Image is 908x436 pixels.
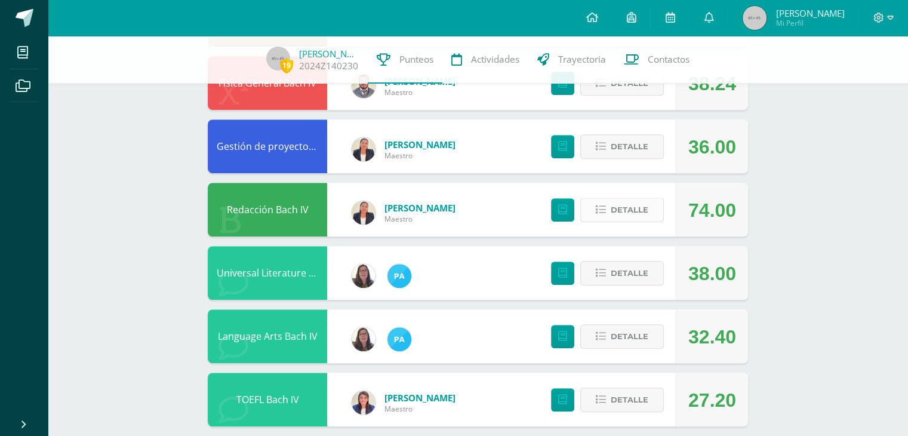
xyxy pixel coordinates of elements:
button: Detalle [580,198,664,222]
img: cfd18f4d180e531603d52aeab12d7099.png [352,327,375,351]
img: 45x45 [266,47,290,70]
a: Trayectoria [528,36,615,84]
div: Universal Literature Bach IV [208,246,327,300]
img: 16d00d6a61aad0e8a558f8de8df831eb.png [387,264,411,288]
a: [PERSON_NAME] [384,139,455,151]
img: 281c1a9544439c75d6e409e1da34b3c2.png [352,137,375,161]
div: Redacción Bach IV [208,183,327,237]
button: Detalle [580,134,664,159]
div: 38.00 [688,247,736,300]
img: b3ade3febffa627f9cc084759de04a77.png [352,74,375,98]
span: Maestro [384,214,455,224]
button: Detalle [580,388,664,412]
span: [PERSON_NAME] [775,7,844,19]
a: [PERSON_NAME] [384,392,455,404]
a: Contactos [615,36,698,84]
div: Gestión de proyectos Bach IV [208,119,327,173]
img: 16d00d6a61aad0e8a558f8de8df831eb.png [387,327,411,351]
div: 38.24 [688,57,736,110]
a: [PERSON_NAME] [299,48,359,60]
img: 45x45 [743,6,767,30]
img: 281c1a9544439c75d6e409e1da34b3c2.png [352,201,375,225]
a: Actividades [442,36,528,84]
span: Detalle [611,326,648,348]
span: Maestro [384,87,455,97]
img: cfd18f4d180e531603d52aeab12d7099.png [352,264,375,288]
span: Detalle [611,136,648,158]
span: Maestro [384,151,455,161]
div: Language Arts Bach IV [208,309,327,363]
div: 27.20 [688,373,736,427]
span: Contactos [648,53,690,66]
span: 19 [280,58,293,73]
span: Trayectoria [558,53,606,66]
div: 32.40 [688,310,736,364]
div: TOEFL Bach IV [208,373,327,426]
span: Detalle [611,199,648,221]
div: 36.00 [688,120,736,174]
a: 2024Z140230 [299,60,358,72]
span: Punteos [399,53,433,66]
div: 74.00 [688,183,736,237]
a: Punteos [368,36,442,84]
img: 5d896099ce1ab16194988cf13304e6d9.png [352,391,375,414]
button: Detalle [580,261,664,285]
span: Detalle [611,389,648,411]
span: Detalle [611,262,648,284]
span: Actividades [471,53,519,66]
span: Maestro [384,404,455,414]
span: Mi Perfil [775,18,844,28]
a: [PERSON_NAME] [384,202,455,214]
button: Detalle [580,324,664,349]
